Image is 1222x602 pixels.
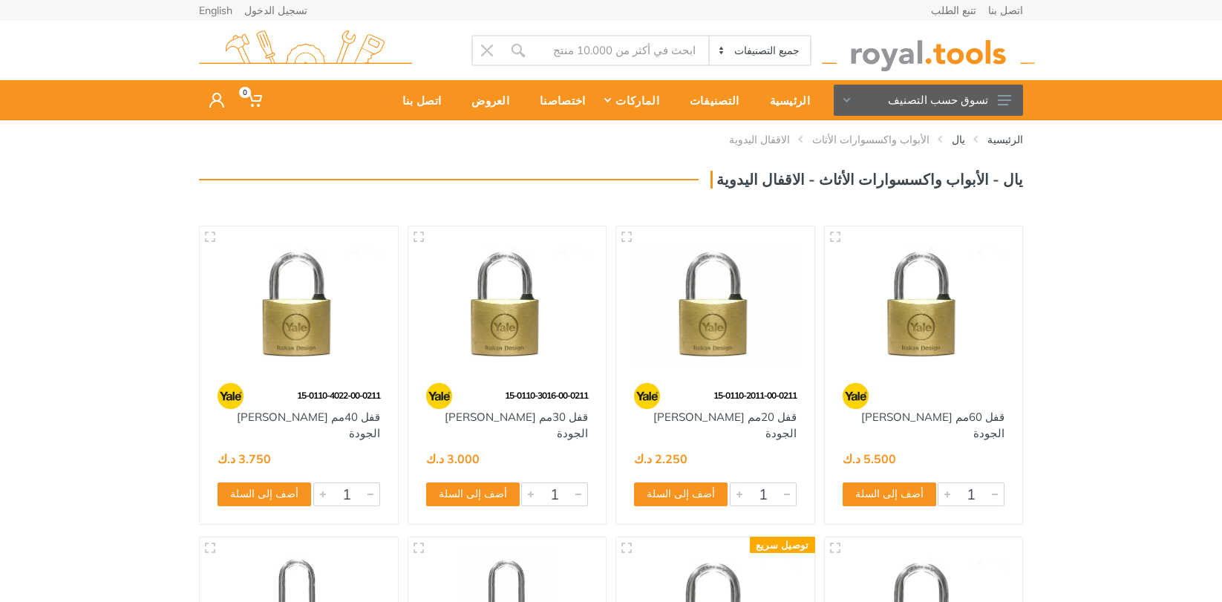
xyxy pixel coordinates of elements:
img: 23.webp [634,383,660,409]
span: 15-0110-2011-00-0211 [713,390,797,401]
div: 3.750 د.ك [218,453,271,465]
a: 0 [235,80,272,120]
a: اتصل بنا [382,80,451,120]
h3: يال - الأبواب واكسسوارات الأثاث - الاقفال اليدوية [710,171,1023,189]
img: Royal Tools - قفل 60مم عالي الجودة [838,240,1010,368]
img: 23.webp [843,383,869,409]
span: 0 [239,87,251,98]
li: الاقفال اليدوية [707,132,790,147]
button: أضف إلى السلة [843,482,936,506]
a: الأبواب واكسسوارات الأثاث [812,132,929,147]
img: Royal Tools - قفل 20مم عالي الجودة [630,240,801,368]
div: 3.000 د.ك [426,453,480,465]
a: قفل 20مم [PERSON_NAME] الجودة [653,410,797,441]
a: اختصاصنا [520,80,595,120]
a: English [199,5,232,16]
span: 15-0110-4022-00-0211 [297,390,380,401]
img: royal.tools Logo [199,30,412,71]
div: التصنيفات [670,85,750,116]
button: أضف إلى السلة [426,482,520,506]
a: قفل 30مم [PERSON_NAME] الجودة [445,410,588,441]
a: اتصل بنا [988,5,1023,16]
div: اتصل بنا [382,85,451,116]
div: توصيل سريع [750,537,815,553]
div: الرئيسية [750,85,820,116]
a: يال [952,132,965,147]
img: royal.tools Logo [822,30,1035,71]
button: أضف إلى السلة [634,482,728,506]
a: التصنيفات [670,80,750,120]
div: 2.250 د.ك [634,453,687,465]
a: تتبع الطلب [931,5,976,16]
img: Royal Tools - قفل 40مم عالي الجودة [213,240,385,368]
button: تسوق حسب التصنيف [834,85,1023,116]
img: 23.webp [218,383,244,409]
span: 15-0110-3016-00-0211 [505,390,588,401]
img: 23.webp [426,383,452,409]
a: الرئيسية [750,80,820,120]
nav: breadcrumb [199,132,1023,147]
input: Site search [534,35,708,66]
div: العروض [451,85,520,116]
img: Royal Tools - قفل 30مم عالي الجودة [422,240,593,368]
a: الرئيسية [987,132,1023,147]
a: تسجيل الدخول [244,5,307,16]
a: قفل 40مم [PERSON_NAME] الجودة [237,410,380,441]
button: أضف إلى السلة [218,482,311,506]
a: قفل 60مم [PERSON_NAME] الجودة [861,410,1004,441]
a: العروض [451,80,520,120]
select: Category [708,36,810,65]
div: اختصاصنا [520,85,595,116]
div: 5.500 د.ك [843,453,896,465]
div: الماركات [595,85,669,116]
